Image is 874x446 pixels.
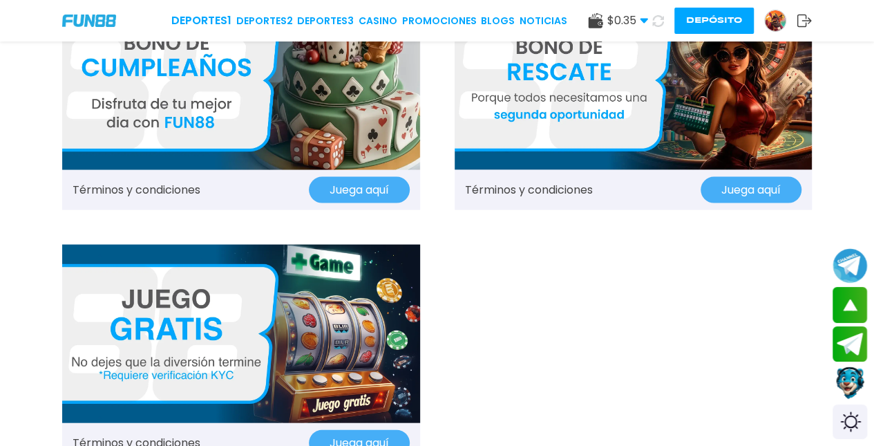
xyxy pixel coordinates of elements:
a: CASINO [359,14,397,28]
a: NOTICIAS [520,14,567,28]
span: $ 0.35 [607,12,648,29]
img: Company Logo [62,15,116,26]
a: BLOGS [481,14,515,28]
a: Promociones [402,14,477,28]
a: Deportes1 [171,12,231,29]
button: Join telegram [833,326,867,362]
div: Switch theme [833,405,867,439]
button: scroll up [833,287,867,323]
button: Juega aquí [309,177,410,203]
button: Depósito [674,8,754,34]
a: Términos y condiciones [465,182,593,198]
button: Juega aquí [701,177,801,203]
button: Join telegram channel [833,248,867,284]
a: Avatar [764,10,797,32]
button: Contact customer service [833,365,867,401]
a: Deportes2 [236,14,293,28]
img: Promo Banner [62,245,420,424]
img: Avatar [765,10,786,31]
a: Deportes3 [297,14,354,28]
a: Términos y condiciones [73,182,200,198]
